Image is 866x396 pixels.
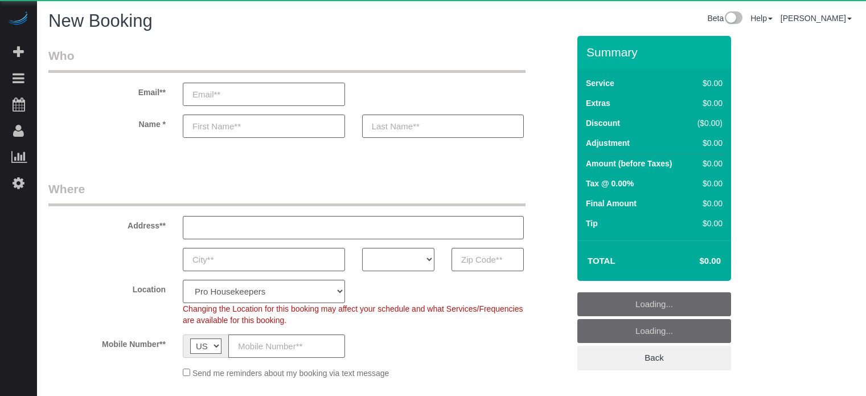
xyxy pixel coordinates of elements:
div: ($0.00) [692,117,723,129]
input: Last Name** [362,115,524,138]
label: Service [586,77,614,89]
a: Help [750,14,773,23]
img: Automaid Logo [7,11,30,27]
label: Amount (before Taxes) [586,158,672,169]
div: $0.00 [692,198,723,209]
legend: Who [48,47,526,73]
strong: Total [588,256,615,266]
div: $0.00 [692,97,723,109]
label: Mobile Number** [40,334,174,350]
span: Send me reminders about my booking via text message [192,369,389,378]
div: $0.00 [692,218,723,229]
img: New interface [724,11,742,26]
a: Beta [707,14,742,23]
a: Back [577,346,731,370]
input: First Name** [183,115,345,138]
label: Tax @ 0.00% [586,178,634,189]
a: [PERSON_NAME] [781,14,852,23]
div: $0.00 [692,178,723,189]
label: Extras [586,97,610,109]
label: Tip [586,218,598,229]
label: Location [40,280,174,295]
div: $0.00 [692,137,723,149]
span: Changing the Location for this booking may affect your schedule and what Services/Frequencies are... [183,304,523,325]
h4: $0.00 [666,256,721,266]
label: Discount [586,117,620,129]
input: Mobile Number** [228,334,345,358]
legend: Where [48,181,526,206]
span: New Booking [48,11,153,31]
label: Adjustment [586,137,630,149]
div: $0.00 [692,158,723,169]
label: Final Amount [586,198,637,209]
input: Zip Code** [452,248,524,271]
div: $0.00 [692,77,723,89]
label: Name * [40,115,174,130]
h3: Summary [586,46,725,59]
